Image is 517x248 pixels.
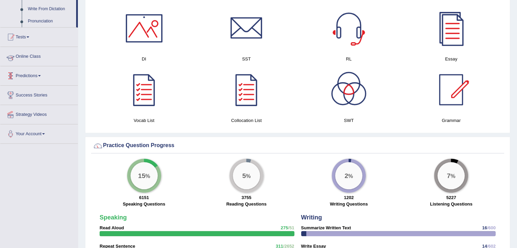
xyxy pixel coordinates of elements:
div: % [233,162,260,189]
strong: 1202 [344,195,354,200]
span: /600 [487,225,496,230]
a: Pronunciation [25,15,76,28]
span: /51 [288,225,294,230]
a: Online Class [0,47,78,64]
a: Write From Dictation [25,3,76,15]
big: 15 [138,172,145,179]
div: % [437,162,465,189]
a: Success Stories [0,86,78,103]
big: 5 [242,172,246,179]
label: Writing Questions [330,201,368,207]
div: % [131,162,158,189]
strong: Read Aloud [100,225,124,230]
strong: Summarize Written Text [301,225,351,230]
div: % [335,162,362,189]
label: Reading Questions [226,201,266,207]
div: Practice Question Progress [93,141,502,151]
strong: Writing [301,214,322,221]
h4: SST [199,55,294,63]
h4: DI [96,55,192,63]
h4: SWT [301,117,397,124]
span: 16 [482,225,487,230]
h4: Grammar [403,117,499,124]
big: 7 [447,172,451,179]
h4: Collocation List [199,117,294,124]
label: Speaking Questions [123,201,165,207]
a: Your Account [0,124,78,141]
strong: 3755 [241,195,251,200]
h4: RL [301,55,397,63]
strong: Speaking [100,214,127,221]
a: Predictions [0,66,78,83]
h4: Vocab List [96,117,192,124]
a: Tests [0,28,78,45]
strong: 5227 [446,195,456,200]
a: Strategy Videos [0,105,78,122]
label: Listening Questions [430,201,472,207]
big: 2 [345,172,348,179]
h4: Essay [403,55,499,63]
span: 275 [281,225,288,230]
strong: 6151 [139,195,149,200]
